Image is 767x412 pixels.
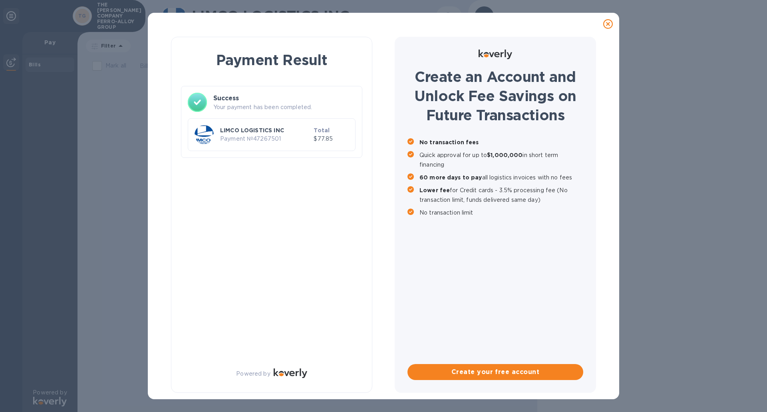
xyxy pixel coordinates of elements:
p: Payment № 47267501 [220,135,310,143]
button: Create your free account [407,364,583,380]
b: $1,000,000 [487,152,523,158]
p: Powered by [236,370,270,378]
h3: Success [213,94,356,103]
span: Create your free account [414,367,577,377]
p: all logistics invoices with no fees [419,173,583,182]
p: Quick approval for up to in short term financing [419,150,583,169]
img: Logo [274,368,307,378]
b: Total [314,127,330,133]
p: $77.85 [314,135,349,143]
p: No transaction limit [419,208,583,217]
p: LIMCO LOGISTICS INC [220,126,310,134]
h1: Payment Result [184,50,359,70]
b: Lower fee [419,187,450,193]
b: No transaction fees [419,139,479,145]
b: 60 more days to pay [419,174,482,181]
h1: Create an Account and Unlock Fee Savings on Future Transactions [407,67,583,125]
p: for Credit cards - 3.5% processing fee (No transaction limit, funds delivered same day) [419,185,583,205]
p: Your payment has been completed. [213,103,356,111]
img: Logo [479,50,512,59]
